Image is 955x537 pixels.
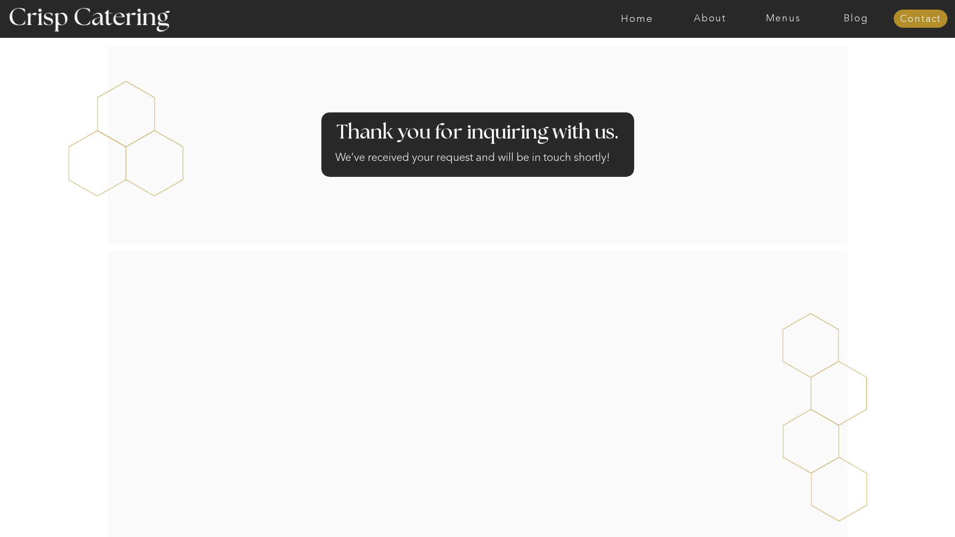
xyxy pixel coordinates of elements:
[820,13,893,24] a: Blog
[674,13,747,24] a: About
[335,123,620,143] h2: Thank you for inquiring with us.
[601,13,674,24] a: Home
[894,14,948,25] a: Contact
[747,13,820,24] a: Menus
[335,149,620,170] h2: We’ve received your request and will be in touch shortly!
